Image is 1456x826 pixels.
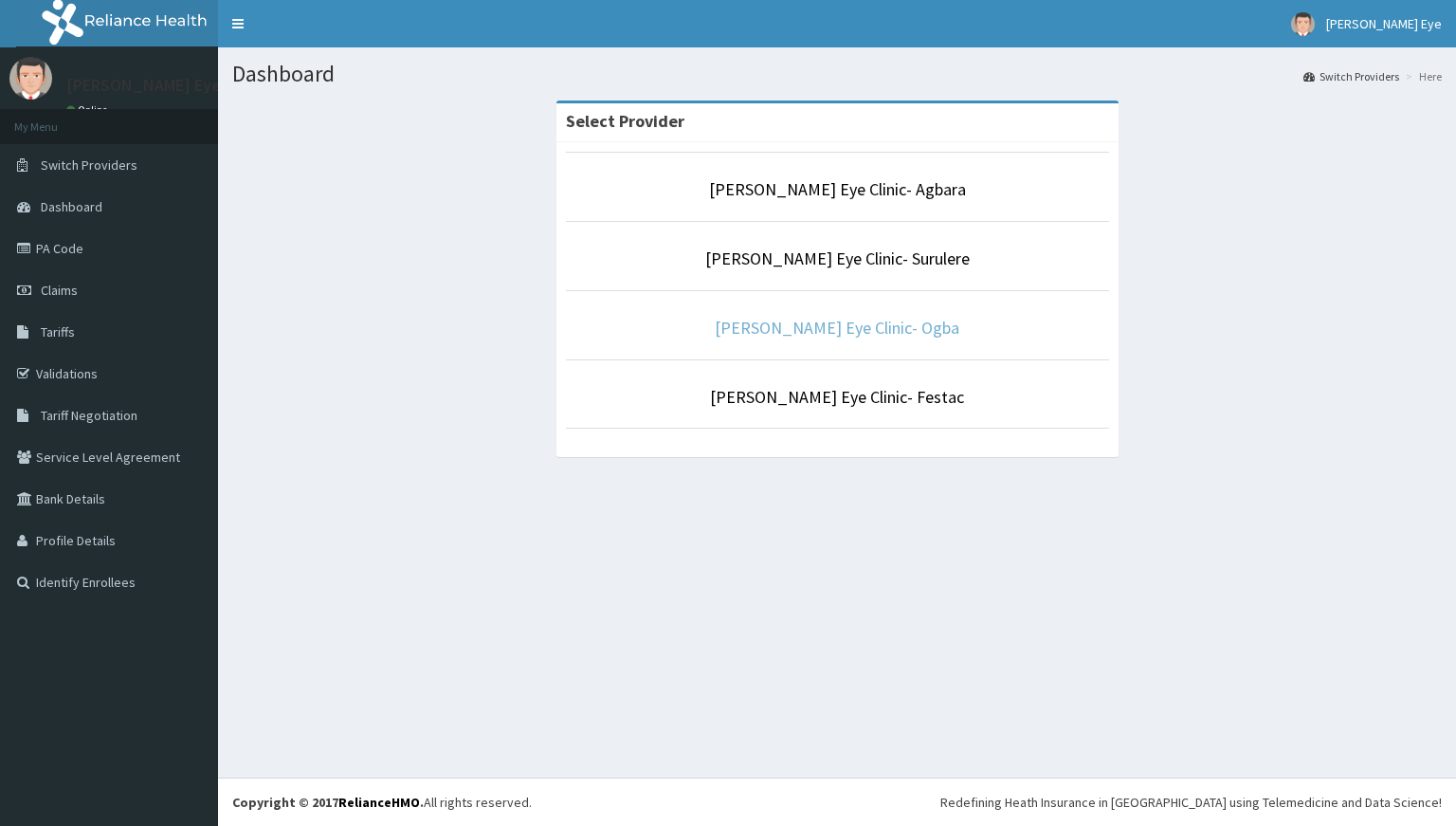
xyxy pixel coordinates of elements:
[66,103,112,117] a: Online
[41,282,78,299] span: Claims
[709,178,966,200] a: [PERSON_NAME] Eye Clinic- Agbara
[1303,68,1399,84] a: Switch Providers
[940,793,1442,812] div: Redefining Heath Insurance in [GEOGRAPHIC_DATA] using Telemedicine and Data Science!
[710,386,964,408] a: [PERSON_NAME] Eye Clinic- Festac
[338,794,420,811] a: RelianceHMO
[41,407,137,424] span: Tariff Negotiation
[41,198,102,215] span: Dashboard
[218,778,1456,826] footer: All rights reserved.
[1326,15,1442,32] span: [PERSON_NAME] Eye
[566,110,684,132] strong: Select Provider
[66,77,221,94] p: [PERSON_NAME] Eye
[232,62,1442,86] h1: Dashboard
[232,794,424,811] strong: Copyright © 2017 .
[705,248,970,269] a: [PERSON_NAME] Eye Clinic- Surulere
[41,156,137,174] span: Switch Providers
[1401,68,1442,84] li: Here
[1291,12,1315,36] img: User Image
[9,57,52,100] img: User Image
[715,317,959,339] a: [PERSON_NAME] Eye Clinic- Ogba
[41,323,75,340] span: Tariffs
